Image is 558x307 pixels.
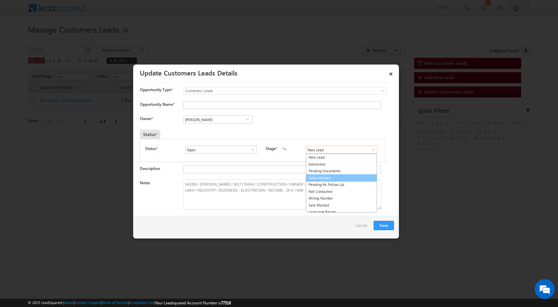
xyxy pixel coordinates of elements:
[374,221,394,230] button: Save
[64,300,74,305] a: About
[183,115,253,123] input: Type to Search
[109,3,125,19] div: Minimize live chat window
[367,146,376,153] a: Show All Items
[75,300,101,305] a: Contact Support
[102,300,128,305] a: Terms of Service
[243,116,251,123] a: Show All Items
[306,168,377,175] a: Pending Documents
[306,146,377,154] input: Type to Search
[306,174,377,182] a: Sales Marked
[221,300,231,305] span: 77516
[306,195,377,202] a: Wrong Number
[306,188,377,195] a: Not Contacted
[355,221,370,233] a: Cancel
[183,87,386,95] a: Customers Leads
[185,146,257,154] input: Type to Search
[140,102,174,107] label: Opportunity Name
[140,130,160,139] div: Status
[9,62,121,199] textarea: Type your message and hit 'Enter'
[247,146,255,153] a: Show All Items
[306,161,377,168] a: Interested
[28,300,231,306] span: © 2025 LeadSquared | | | | |
[266,146,276,152] label: Stage
[140,68,237,77] a: Update Customers Leads Details
[306,181,377,188] a: Pending for Follow-Up
[35,35,112,44] div: Chat with us now
[306,154,377,161] a: New Lead
[145,146,156,152] label: Status
[140,166,160,171] label: Description
[90,205,121,214] em: Start Chat
[140,116,153,121] label: Owner
[385,67,397,78] a: ×
[306,209,377,216] a: Language Barrier
[155,300,231,305] span: Your Leadsquared Account Number is
[184,88,359,94] span: Customers Leads
[11,35,28,44] img: d_60004797649_company_0_60004797649
[140,87,171,93] span: Opportunity Type
[306,202,377,209] a: Sale Marked
[129,300,154,305] a: Acceptable Use
[140,180,150,185] label: Notes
